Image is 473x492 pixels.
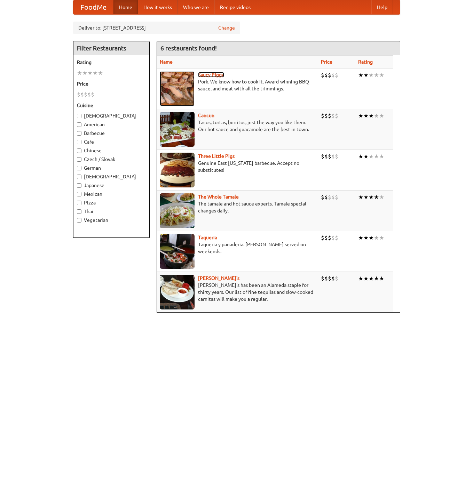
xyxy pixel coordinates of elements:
[113,0,138,14] a: Home
[160,71,195,106] img: saucy.jpg
[371,0,393,14] a: Help
[178,0,214,14] a: Who we are
[198,153,235,159] a: Three Little Pigs
[358,59,373,65] a: Rating
[358,153,363,160] li: ★
[331,71,335,79] li: $
[138,0,178,14] a: How it works
[331,153,335,160] li: $
[214,0,256,14] a: Recipe videos
[335,112,338,120] li: $
[160,119,315,133] p: Tacos, tortas, burritos, just the way you like them. Our hot sauce and guacamole are the best in ...
[374,193,379,201] li: ★
[374,234,379,242] li: ★
[87,69,93,77] li: ★
[160,275,195,309] img: pedros.jpg
[77,130,146,137] label: Barbecue
[369,112,374,120] li: ★
[80,91,84,98] li: $
[82,69,87,77] li: ★
[160,200,315,214] p: The tamale and hot sauce experts. Tamale special changes daily.
[363,71,369,79] li: ★
[379,153,384,160] li: ★
[321,275,324,282] li: $
[77,114,81,118] input: [DEMOGRAPHIC_DATA]
[160,241,315,255] p: Taqueria y panaderia. [PERSON_NAME] served on weekends.
[160,282,315,303] p: [PERSON_NAME]'s has been an Alameda staple for thirty years. Our list of fine tequilas and slow-c...
[77,131,81,136] input: Barbecue
[160,193,195,228] img: wholetamale.jpg
[321,59,332,65] a: Price
[324,234,328,242] li: $
[198,194,239,200] a: The Whole Tamale
[363,275,369,282] li: ★
[77,140,81,144] input: Cafe
[358,71,363,79] li: ★
[77,164,146,171] label: German
[358,234,363,242] li: ★
[77,80,146,87] h5: Price
[93,69,98,77] li: ★
[77,217,146,224] label: Vegetarian
[160,45,217,51] ng-pluralize: 6 restaurants found!
[77,138,146,145] label: Cafe
[73,0,113,14] a: FoodMe
[77,121,146,128] label: American
[379,234,384,242] li: ★
[328,275,331,282] li: $
[363,193,369,201] li: ★
[324,71,328,79] li: $
[160,78,315,92] p: Pork. We know how to cook it. Award-winning BBQ sauce, and meat with all the trimmings.
[98,69,103,77] li: ★
[198,72,224,78] a: Saucy Piggy
[374,275,379,282] li: ★
[335,275,338,282] li: $
[73,41,149,55] h4: Filter Restaurants
[77,175,81,179] input: [DEMOGRAPHIC_DATA]
[77,148,81,153] input: Chinese
[335,193,338,201] li: $
[369,193,374,201] li: ★
[198,275,239,281] a: [PERSON_NAME]'s
[77,183,81,188] input: Japanese
[331,193,335,201] li: $
[379,71,384,79] li: ★
[321,234,324,242] li: $
[77,182,146,189] label: Japanese
[321,112,324,120] li: $
[331,234,335,242] li: $
[198,235,217,240] a: Taqueria
[77,192,81,196] input: Mexican
[77,208,146,215] label: Thai
[324,193,328,201] li: $
[374,112,379,120] li: ★
[321,153,324,160] li: $
[379,275,384,282] li: ★
[358,193,363,201] li: ★
[369,275,374,282] li: ★
[160,153,195,187] img: littlepigs.jpg
[77,166,81,170] input: German
[198,113,214,118] a: Cancun
[77,201,81,205] input: Pizza
[331,275,335,282] li: $
[328,193,331,201] li: $
[77,147,146,154] label: Chinese
[324,275,328,282] li: $
[369,71,374,79] li: ★
[379,112,384,120] li: ★
[331,112,335,120] li: $
[73,22,240,34] div: Deliver to: [STREET_ADDRESS]
[335,153,338,160] li: $
[77,218,81,223] input: Vegetarian
[77,102,146,109] h5: Cuisine
[363,153,369,160] li: ★
[374,153,379,160] li: ★
[328,153,331,160] li: $
[328,234,331,242] li: $
[77,191,146,197] label: Mexican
